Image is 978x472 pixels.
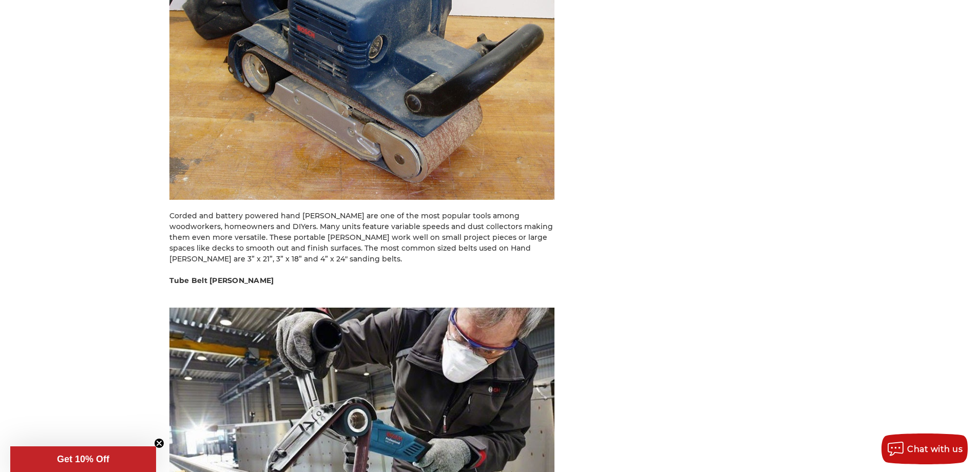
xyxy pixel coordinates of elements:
span: Chat with us [907,444,963,454]
span: Get 10% Off [57,454,109,464]
button: Close teaser [154,438,164,448]
p: Corded and battery powered hand [PERSON_NAME] are one of the most popular tools among woodworkers... [169,211,554,265]
div: Get 10% OffClose teaser [10,446,156,472]
button: Chat with us [881,433,968,464]
h4: Tube Belt [PERSON_NAME] [169,275,554,286]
